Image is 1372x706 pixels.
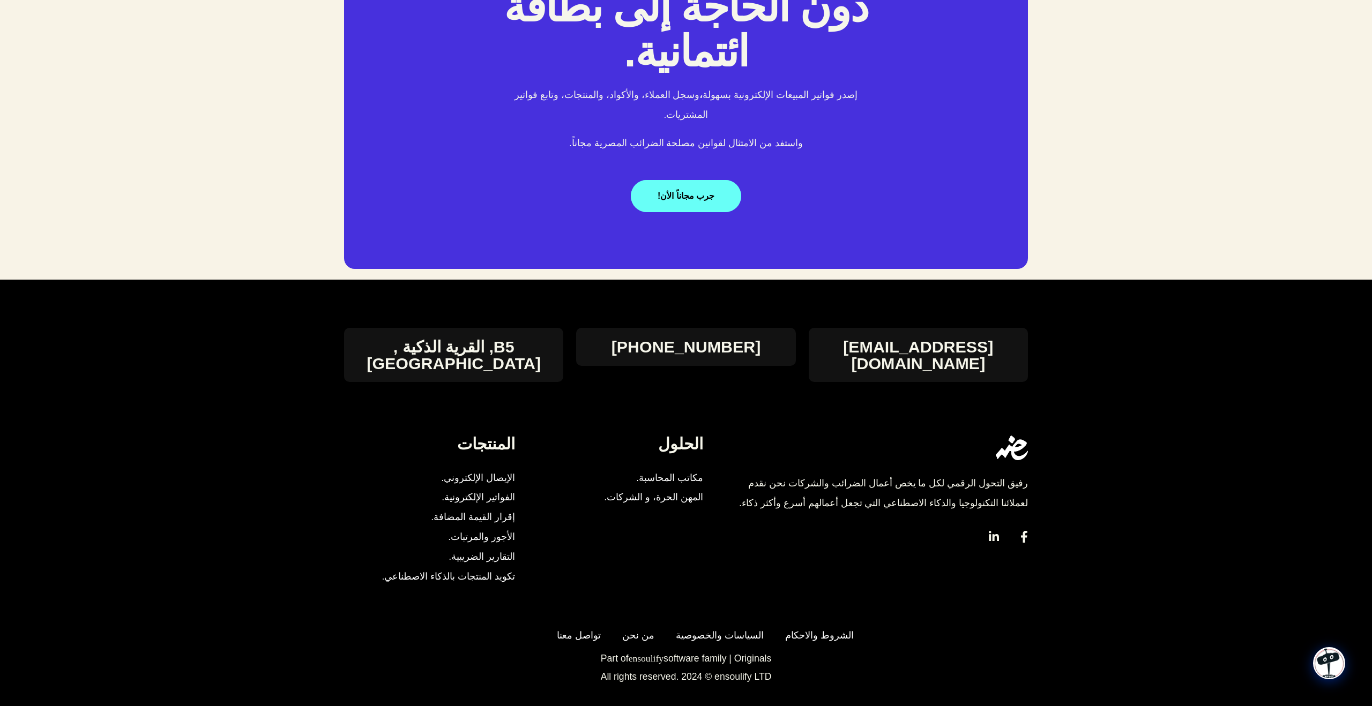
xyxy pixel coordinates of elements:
img: wpChatIcon [1314,648,1344,678]
h4: الحلول [532,435,703,452]
a: تكويد المنتجات بالذكاء الاصطناعي. [382,567,515,587]
b: ، [699,89,703,100]
p: Part of software family | Originals [343,654,1029,664]
a: تواصل معنا [551,626,601,645]
a: مكاتب المحاسبة. [599,468,703,488]
a: المهن الحرة، و الشركات. [599,487,703,507]
img: eDariba [996,435,1028,460]
a: جرب مجاناً الأن! [631,180,741,212]
a: التقارير الضريبية. [382,547,515,567]
span: التقارير الضريبية. [449,547,515,567]
a: إقرار القيمة المضافة. [382,507,515,527]
a: الفواتير الإلكترونية. [382,487,515,507]
a: الأجور والمرتبات. [382,527,515,547]
h4: B5, القرية الذكية , [GEOGRAPHIC_DATA] [344,339,563,371]
p: واستفد من الامتثال لقوانين مصلحة الضرائب المصرية مجاناً. [491,133,881,153]
span: مكاتب المحاسبة. [631,468,703,488]
a: الإيصال الإلكتروني. [382,468,515,488]
span: الفواتير الإلكترونية. [442,487,515,507]
div: رفيق التحول الرقمي لكل ما يخص أعمال الضرائب والشركات نحن نقدم لعملائنا التكنولوجيا والذكاء الاصطن... [720,474,1028,513]
p: إصدر فواتير المبيعات الإلكترونية بسهولة وسجل العملاء، والأكواد، والمنتجات، وتابع فواتير المشتريات. [491,85,881,125]
span: الإيصال الإلكتروني. [441,468,515,488]
p: All rights reserved. 2024 © ensoulify LTD [343,672,1029,682]
span: إقرار القيمة المضافة. [431,507,515,527]
a: السياسات والخصوصية [670,626,764,645]
a: ensoulify [629,654,663,664]
a: الشروط والاحكام [780,626,854,645]
h4: المنتجات [344,435,515,452]
span: جرب مجاناً الأن! [658,192,714,200]
a: [PHONE_NUMBER] [612,339,761,355]
a: [EMAIL_ADDRESS][DOMAIN_NAME] [809,339,1028,371]
a: من نحن [617,626,654,645]
span: الأجور والمرتبات. [448,527,515,547]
